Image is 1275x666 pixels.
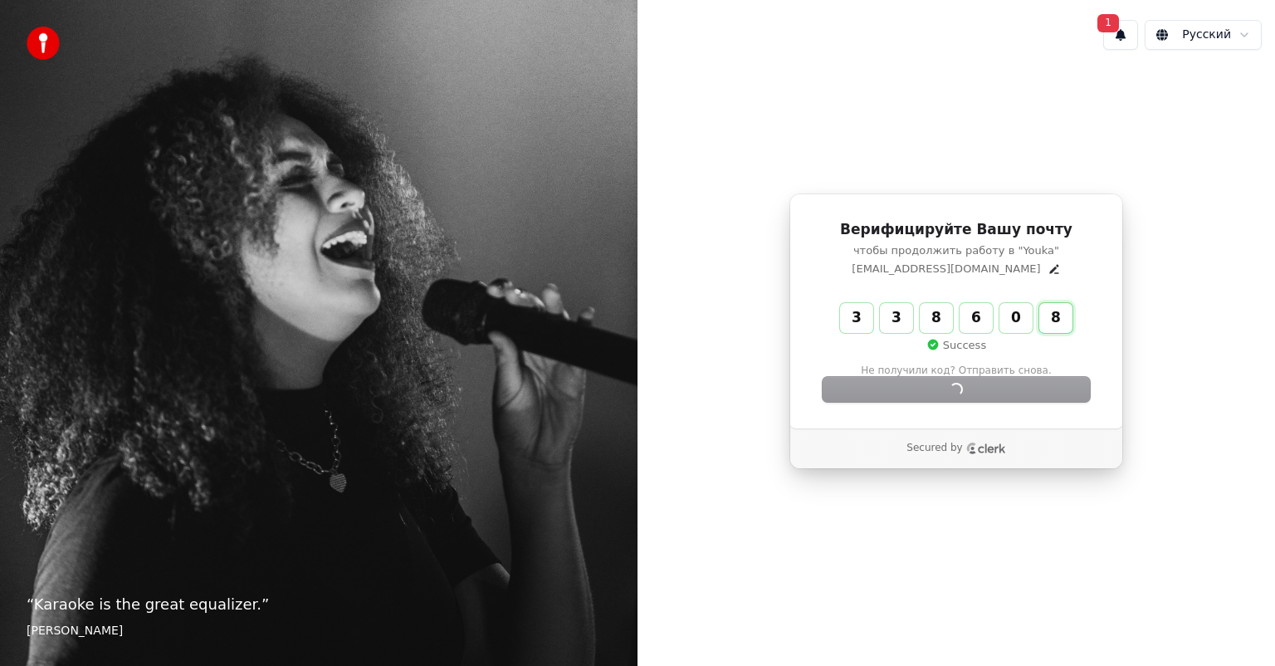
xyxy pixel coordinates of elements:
[840,303,1106,333] input: Enter verification code
[823,220,1090,240] h1: Верифицируйте Вашу почту
[852,262,1040,277] p: [EMAIL_ADDRESS][DOMAIN_NAME]
[1097,14,1119,32] span: 1
[926,338,986,353] p: Success
[823,243,1090,258] p: чтобы продолжить работу в "Youka"
[906,442,962,455] p: Secured by
[1103,20,1138,50] button: 1
[27,27,60,60] img: youka
[966,443,1006,454] a: Clerk logo
[1048,262,1061,276] button: Edit
[27,623,611,639] footer: [PERSON_NAME]
[27,593,611,616] p: “ Karaoke is the great equalizer. ”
